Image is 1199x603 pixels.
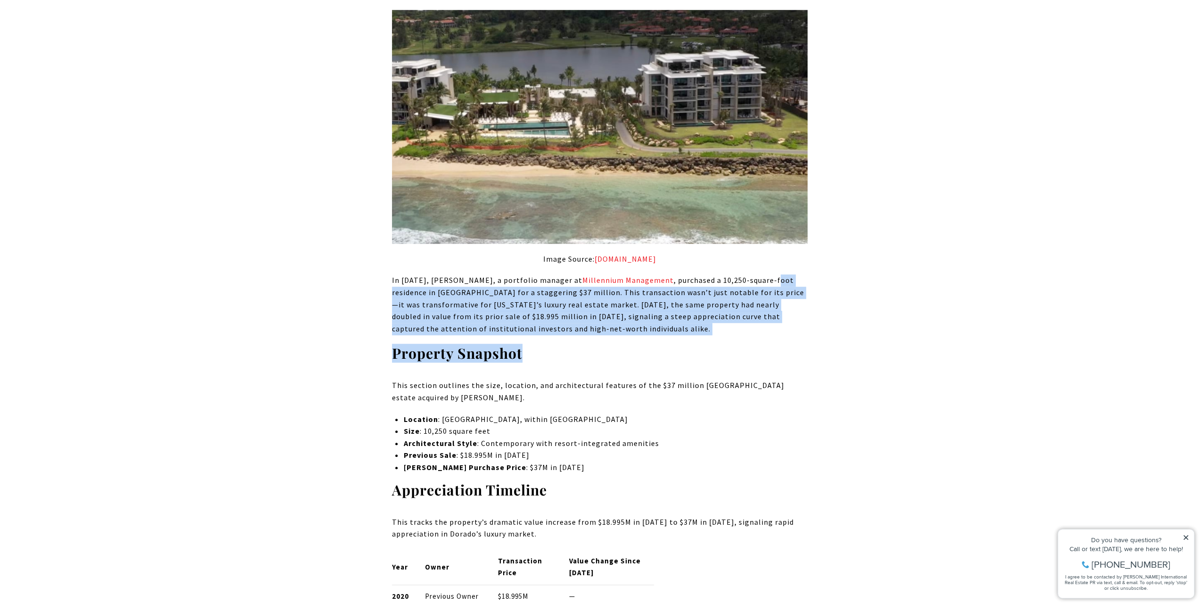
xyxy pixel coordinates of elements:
img: Aerial view of a beachfront property with modern buildings, a pool, palm trees, and a calm lagoon... [392,10,807,244]
p: — [569,591,654,603]
strong: 2020 [392,592,409,601]
p: : $18.995M in [DATE] [403,449,807,462]
p: $18.995M [498,591,554,603]
strong: Property Snapshot [392,344,522,363]
p: This tracks the property’s dramatic value increase from $18.995M in [DATE] to $37M in [DATE], sig... [392,516,807,540]
p: This section outlines the size, location, and architectural features of the $37 million [GEOGRAPH... [392,380,807,404]
p: Previous Owner [425,591,482,603]
strong: Value Change Since [DATE] [569,556,641,577]
strong: Owner [425,562,449,571]
strong: Year [392,562,408,571]
p: : 10,250 square feet [403,425,807,438]
strong: Previous Sale [403,450,456,460]
a: Millennium Management - open in a new tab [582,275,674,285]
strong: Location [403,414,438,424]
p: In [DATE], [PERSON_NAME], a portfolio manager at , purchased a 10,250-square-foot residence in [G... [392,274,807,335]
p: : $37M in [DATE] [403,462,807,474]
p: : Contemporary with resort-integrated amenities [403,438,807,450]
a: wsj.com - open in a new tab [595,254,656,264]
strong: Size [403,426,419,436]
strong: Transaction Price [498,556,542,577]
p: Image Source: [392,253,807,265]
iframe: bss-luxurypresence [1005,9,1190,128]
strong: Architectural Style [403,438,477,448]
strong: Appreciation Timeline [392,480,547,499]
p: : [GEOGRAPHIC_DATA], within [GEOGRAPHIC_DATA] [403,413,807,426]
strong: [PERSON_NAME] Purchase Price [403,463,526,472]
